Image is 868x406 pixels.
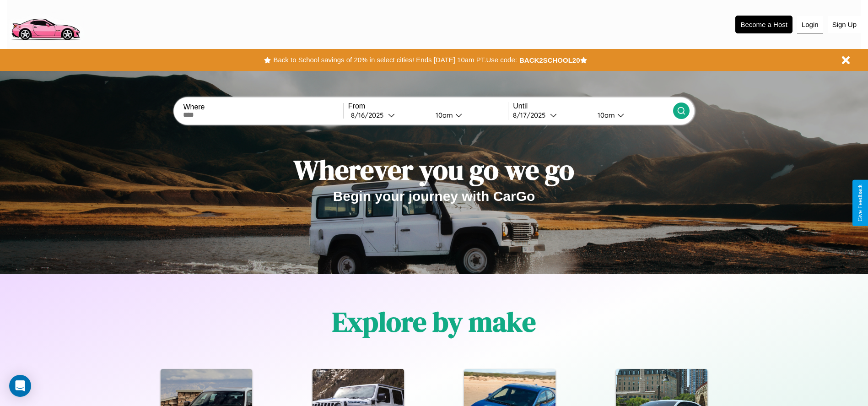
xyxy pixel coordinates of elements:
button: 10am [590,110,673,120]
button: Become a Host [735,16,793,33]
button: Login [797,16,823,33]
button: Sign Up [828,16,861,33]
img: logo [7,5,84,43]
div: 8 / 16 / 2025 [351,111,388,119]
div: 10am [431,111,455,119]
div: 10am [593,111,617,119]
label: From [348,102,508,110]
div: Open Intercom Messenger [9,375,31,397]
button: 10am [428,110,508,120]
h1: Explore by make [332,303,536,341]
b: BACK2SCHOOL20 [519,56,580,64]
button: 8/16/2025 [348,110,428,120]
label: Until [513,102,673,110]
div: 8 / 17 / 2025 [513,111,550,119]
div: Give Feedback [857,184,863,222]
button: Back to School savings of 20% in select cities! Ends [DATE] 10am PT.Use code: [271,54,519,66]
label: Where [183,103,343,111]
